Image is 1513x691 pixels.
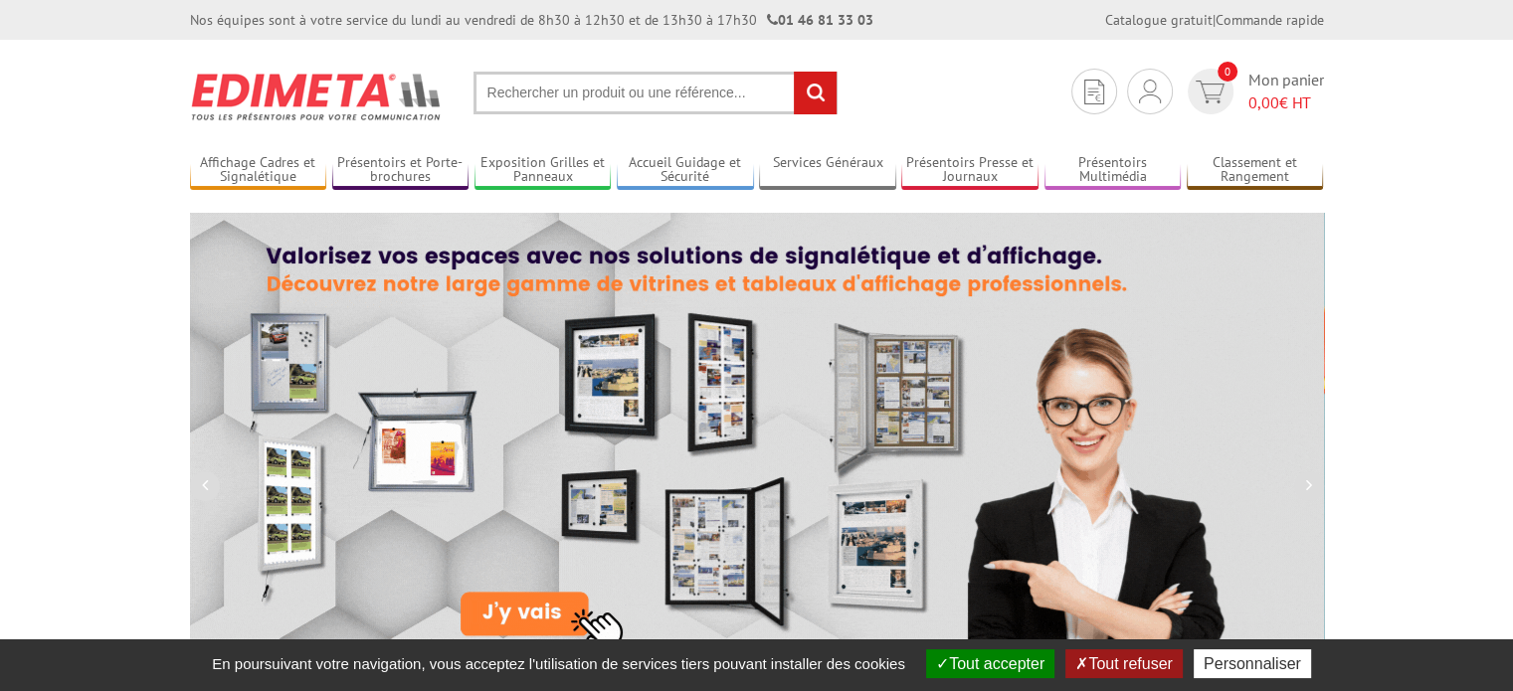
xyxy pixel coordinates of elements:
[1084,80,1104,104] img: devis rapide
[1196,81,1225,103] img: devis rapide
[926,649,1054,678] button: Tout accepter
[190,10,873,30] div: Nos équipes sont à votre service du lundi au vendredi de 8h30 à 12h30 et de 13h30 à 17h30
[759,154,896,187] a: Services Généraux
[190,60,444,133] img: Présentoir, panneau, stand - Edimeta - PLV, affichage, mobilier bureau, entreprise
[1044,154,1182,187] a: Présentoirs Multimédia
[1216,11,1324,29] a: Commande rapide
[1105,10,1324,30] div: |
[1183,69,1324,114] a: devis rapide 0 Mon panier 0,00€ HT
[794,72,837,114] input: rechercher
[1187,154,1324,187] a: Classement et Rangement
[1065,649,1182,678] button: Tout refuser
[332,154,470,187] a: Présentoirs et Porte-brochures
[1105,11,1213,29] a: Catalogue gratuit
[767,11,873,29] strong: 01 46 81 33 03
[474,154,612,187] a: Exposition Grilles et Panneaux
[202,655,915,672] span: En poursuivant votre navigation, vous acceptez l'utilisation de services tiers pouvant installer ...
[473,72,838,114] input: Rechercher un produit ou une référence...
[617,154,754,187] a: Accueil Guidage et Sécurité
[1218,62,1237,82] span: 0
[1248,69,1324,114] span: Mon panier
[190,154,327,187] a: Affichage Cadres et Signalétique
[1139,80,1161,103] img: devis rapide
[901,154,1039,187] a: Présentoirs Presse et Journaux
[1194,649,1311,678] button: Personnaliser (fenêtre modale)
[1248,92,1279,112] span: 0,00
[1248,91,1324,114] span: € HT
